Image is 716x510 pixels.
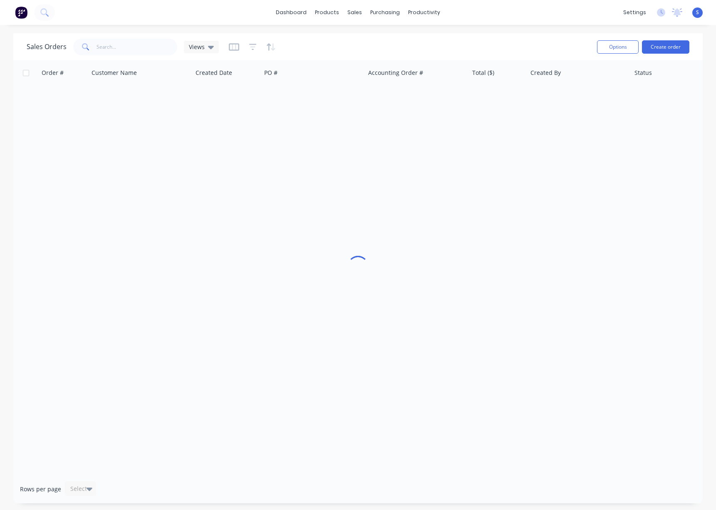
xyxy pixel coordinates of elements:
div: sales [343,6,366,19]
div: products [311,6,343,19]
button: Create order [642,40,689,54]
span: Rows per page [20,485,61,493]
span: S [696,9,699,16]
div: Total ($) [472,69,494,77]
h1: Sales Orders [27,43,67,51]
span: Views [189,42,205,51]
div: Accounting Order # [368,69,423,77]
a: dashboard [272,6,311,19]
img: Factory [15,6,27,19]
div: Order # [42,69,64,77]
div: PO # [264,69,277,77]
div: settings [619,6,650,19]
button: Options [597,40,639,54]
div: Customer Name [92,69,137,77]
input: Search... [97,39,178,55]
div: Status [634,69,652,77]
div: purchasing [366,6,404,19]
div: Select... [70,485,92,493]
div: productivity [404,6,444,19]
div: Created Date [196,69,232,77]
div: Created By [530,69,561,77]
